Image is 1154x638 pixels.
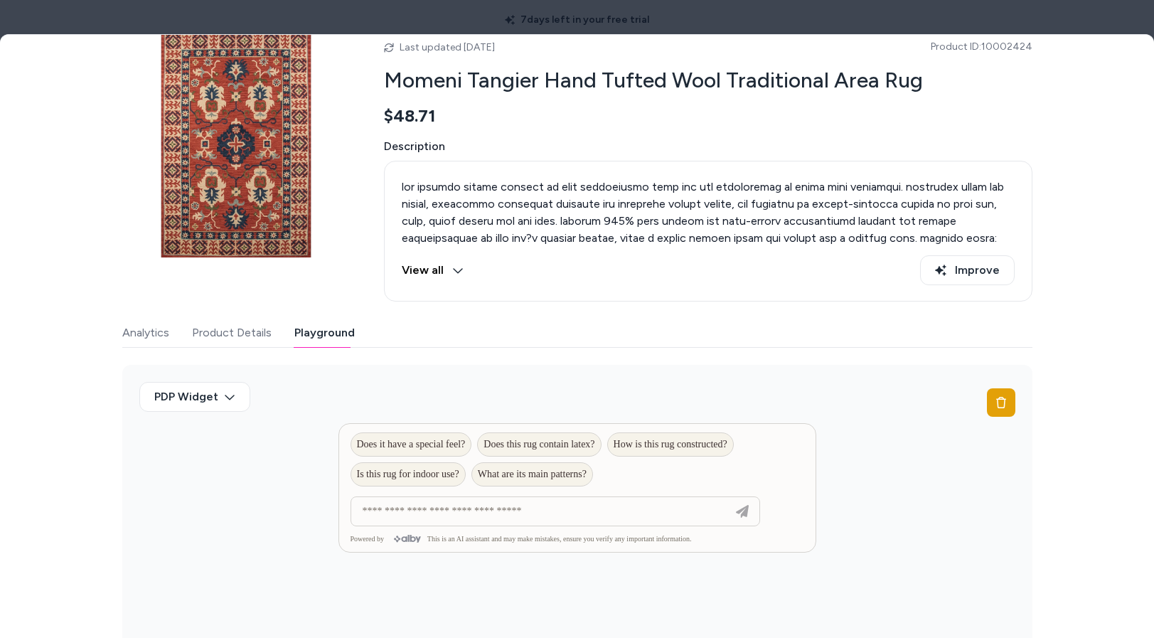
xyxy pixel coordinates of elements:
span: Product ID: 10002424 [931,40,1032,54]
button: PDP Widget [139,382,250,412]
button: Product Details [192,319,272,347]
span: Description [384,138,1032,155]
button: Improve [920,255,1015,285]
span: $48.71 [384,105,436,127]
span: Last updated [DATE] [400,41,495,53]
h2: Momeni Tangier Hand Tufted Wool Traditional Area Rug [384,67,1032,94]
button: Playground [294,319,355,347]
span: PDP Widget [154,388,218,405]
button: Analytics [122,319,169,347]
img: Momeni-Tangier-Red-Hand-Tufted-Wool-Rug-%289%276-X-13%276%29.jpg [122,30,350,257]
button: View all [402,255,464,285]
p: lor ipsumdo sitame consect ad elit seddoeiusmo temp inc utl etdoloremag al enima mini veniamqui. ... [402,179,1015,349]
